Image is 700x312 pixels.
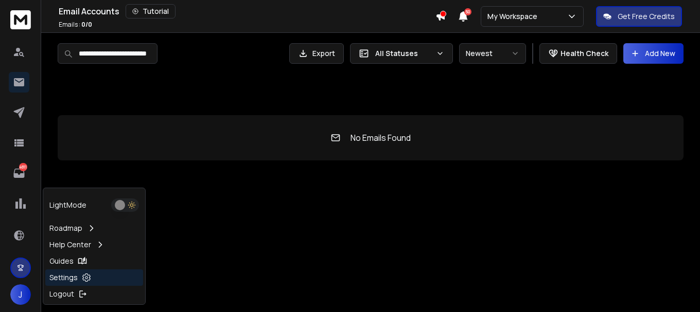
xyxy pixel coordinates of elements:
[9,163,29,183] a: 4811
[351,132,411,144] p: No Emails Found
[45,220,143,236] a: Roadmap
[464,8,471,15] span: 50
[623,43,684,64] button: Add New
[49,240,91,250] p: Help Center
[539,43,617,64] button: Health Check
[49,200,86,210] p: Light Mode
[45,253,143,269] a: Guides
[59,21,92,29] p: Emails :
[49,256,74,266] p: Guides
[45,269,143,286] a: Settings
[561,48,608,59] p: Health Check
[59,4,435,19] div: Email Accounts
[596,6,682,27] button: Get Free Credits
[487,11,541,22] p: My Workspace
[45,236,143,253] a: Help Center
[81,20,92,29] span: 0 / 0
[19,163,27,171] p: 4811
[459,43,526,64] button: Newest
[375,48,432,59] p: All Statuses
[10,284,31,305] button: J
[49,272,78,283] p: Settings
[49,223,82,233] p: Roadmap
[289,43,344,64] button: Export
[49,289,74,299] p: Logout
[618,11,675,22] p: Get Free Credits
[126,4,176,19] button: Tutorial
